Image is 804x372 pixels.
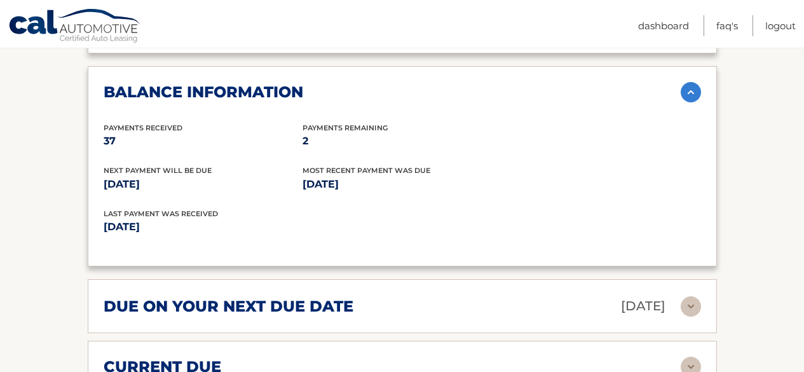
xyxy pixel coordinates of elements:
p: 37 [104,132,303,150]
a: Logout [765,15,796,36]
span: Next Payment will be due [104,166,212,175]
a: Dashboard [638,15,689,36]
span: Last Payment was received [104,209,218,218]
h2: balance information [104,83,303,102]
p: [DATE] [303,176,501,193]
p: 2 [303,132,501,150]
p: [DATE] [621,295,665,317]
p: [DATE] [104,176,303,193]
p: [DATE] [104,218,402,236]
a: FAQ's [716,15,738,36]
span: Most Recent Payment Was Due [303,166,430,175]
img: accordion-rest.svg [681,296,701,317]
span: Payments Received [104,123,182,132]
span: Payments Remaining [303,123,388,132]
img: accordion-active.svg [681,82,701,102]
a: Cal Automotive [8,8,142,45]
h2: due on your next due date [104,297,353,316]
